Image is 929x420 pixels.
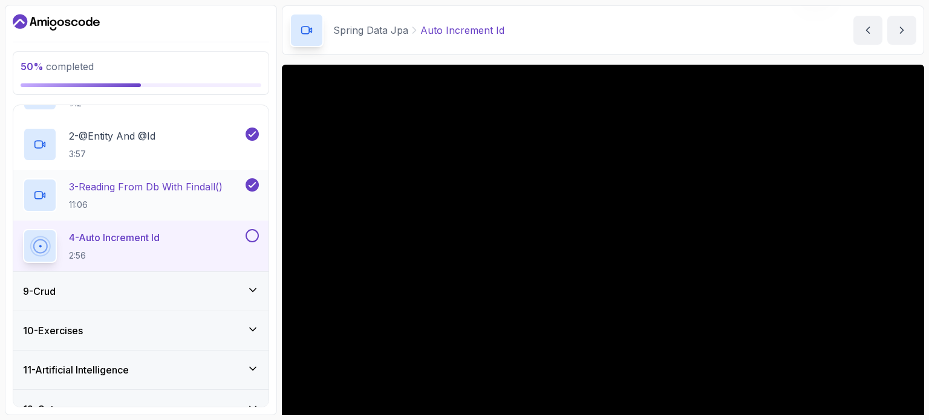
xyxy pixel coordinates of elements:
a: Dashboard [13,13,100,32]
p: Spring Data Jpa [333,23,408,37]
p: 11:06 [69,199,223,211]
button: previous content [853,16,882,45]
button: 10-Exercises [13,311,269,350]
button: 2-@Entity And @Id3:57 [23,128,259,161]
h3: 10 - Exercises [23,323,83,338]
button: 11-Artificial Intelligence [13,351,269,389]
span: completed [21,60,94,73]
p: 4 - Auto Increment Id [69,230,160,245]
p: 3 - Reading From Db With Findall() [69,179,223,194]
p: 2 - @Entity And @Id [69,129,155,143]
button: 9-Crud [13,272,269,311]
span: 50 % [21,60,44,73]
button: 4-Auto Increment Id2:56 [23,229,259,263]
button: 3-Reading From Db With Findall()11:06 [23,178,259,212]
h3: 12 - Outro [23,402,64,416]
p: 3:57 [69,148,155,160]
p: Auto Increment Id [420,23,504,37]
button: next content [887,16,916,45]
p: 2:56 [69,250,160,262]
h3: 9 - Crud [23,284,56,299]
h3: 11 - Artificial Intelligence [23,363,129,377]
